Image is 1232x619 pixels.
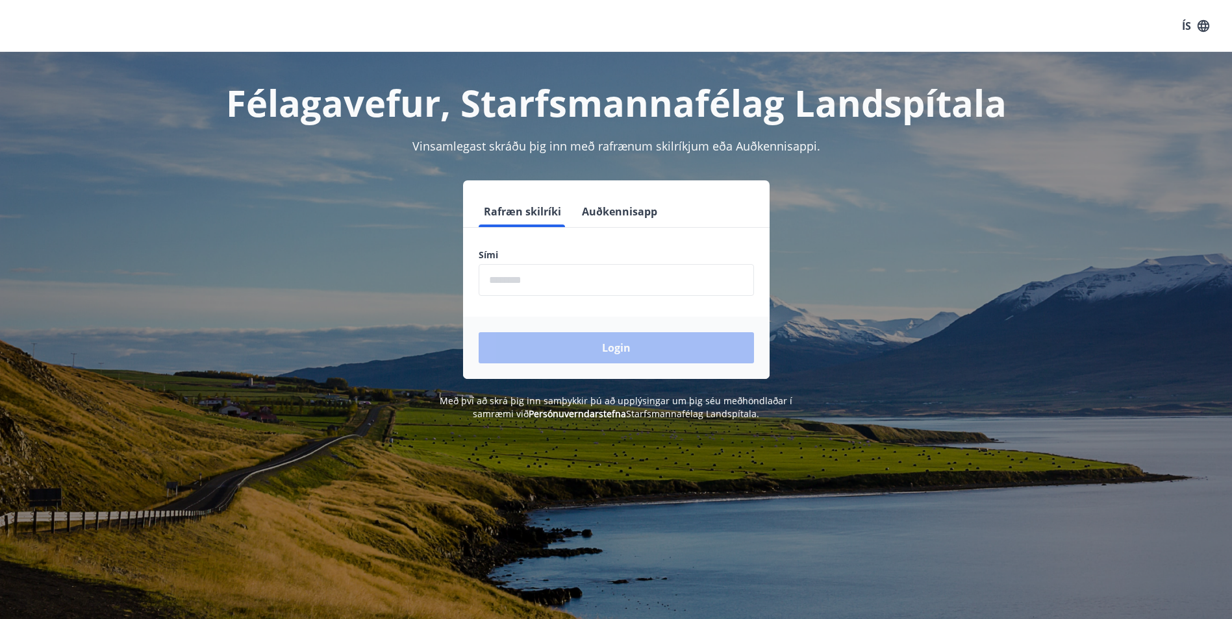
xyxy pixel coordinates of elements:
label: Sími [479,249,754,261]
span: Vinsamlegast skráðu þig inn með rafrænum skilríkjum eða Auðkennisappi. [412,138,820,154]
button: Auðkennisapp [577,196,662,227]
button: ÍS [1175,14,1216,38]
button: Rafræn skilríki [479,196,566,227]
a: Persónuverndarstefna [529,407,626,420]
span: Með því að skrá þig inn samþykkir þú að upplýsingar um þig séu meðhöndlaðar í samræmi við Starfsm... [440,394,792,420]
h1: Félagavefur, Starfsmannafélag Landspítala [164,78,1068,127]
